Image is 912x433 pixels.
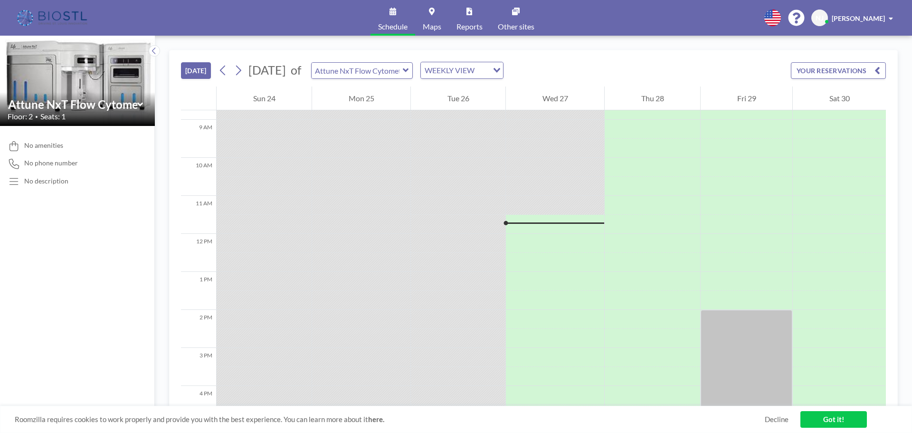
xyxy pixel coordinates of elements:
[423,23,441,30] span: Maps
[15,9,91,28] img: organization-logo
[701,87,792,110] div: Fri 29
[181,158,216,196] div: 10 AM
[291,63,301,77] span: of
[411,87,505,110] div: Tue 26
[35,114,38,120] span: •
[421,62,503,78] div: Search for option
[456,23,483,30] span: Reports
[181,272,216,310] div: 1 PM
[181,196,216,234] div: 11 AM
[15,415,765,424] span: Roomzilla requires cookies to work properly and provide you with the best experience. You can lea...
[181,120,216,158] div: 9 AM
[40,112,66,121] span: Seats: 1
[181,386,216,424] div: 4 PM
[248,63,286,77] span: [DATE]
[368,415,384,423] a: here.
[506,87,604,110] div: Wed 27
[498,23,534,30] span: Other sites
[8,112,33,121] span: Floor: 2
[605,87,700,110] div: Thu 28
[477,64,487,77] input: Search for option
[181,234,216,272] div: 12 PM
[423,64,476,77] span: WEEKLY VIEW
[181,310,216,348] div: 2 PM
[816,14,824,22] span: NJ
[24,177,68,185] div: No description
[8,97,137,111] input: Attune NxT Flow Cytometer - Bench #25
[217,87,312,110] div: Sun 24
[24,141,63,150] span: No amenities
[378,23,408,30] span: Schedule
[791,62,886,79] button: YOUR RESERVATIONS
[793,87,886,110] div: Sat 30
[181,62,211,79] button: [DATE]
[765,415,788,424] a: Decline
[24,159,78,167] span: No phone number
[312,87,410,110] div: Mon 25
[832,14,885,22] span: [PERSON_NAME]
[800,411,867,428] a: Got it!
[181,348,216,386] div: 3 PM
[312,63,403,78] input: Attune NxT Flow Cytometer - Bench #25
